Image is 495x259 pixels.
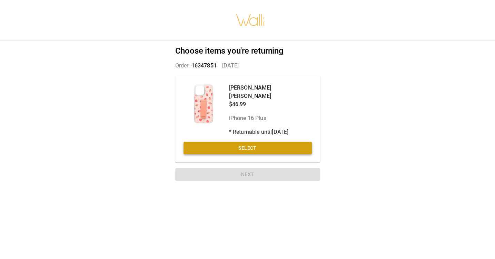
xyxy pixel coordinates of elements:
p: iPhone 16 Plus [229,114,312,122]
p: * Returnable until [DATE] [229,128,312,136]
h2: Choose items you're returning [175,46,320,56]
span: 16347851 [191,62,217,69]
button: Select [184,142,312,155]
p: Order: [DATE] [175,62,320,70]
img: walli-inc.myshopify.com [236,5,265,35]
p: [PERSON_NAME] [PERSON_NAME] [229,84,312,100]
p: $46.99 [229,100,312,109]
